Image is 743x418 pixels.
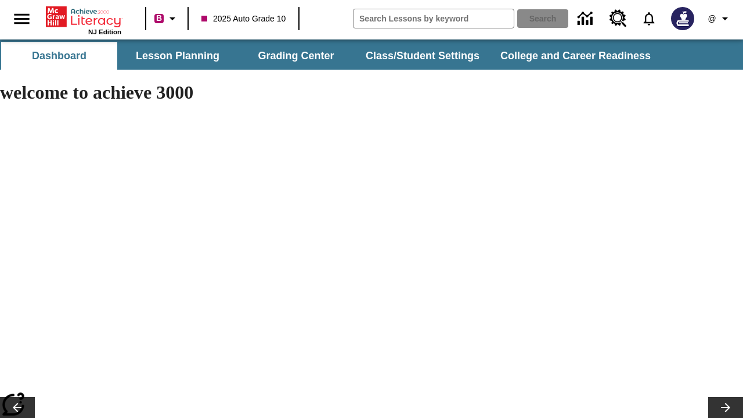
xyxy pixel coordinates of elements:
button: Grading Center [238,42,354,70]
button: Class/Student Settings [356,42,489,70]
img: Avatar [671,7,694,30]
button: Profile/Settings [701,8,738,29]
a: Home [46,5,121,28]
button: Open side menu [5,2,39,36]
button: College and Career Readiness [491,42,660,70]
button: Lesson Planning [120,42,236,70]
button: Dashboard [1,42,117,70]
a: Notifications [634,3,664,34]
button: Lesson carousel, Next [708,397,743,418]
span: 2025 Auto Grade 10 [201,13,286,25]
button: Boost Class color is violet red. Change class color [150,8,184,29]
div: Home [46,4,121,35]
a: Data Center [571,3,603,35]
span: @ [708,13,716,25]
span: B [156,11,162,26]
input: search field [354,9,514,28]
a: Resource Center, Will open in new tab [603,3,634,34]
span: NJ Edition [88,28,121,35]
button: Select a new avatar [664,3,701,34]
